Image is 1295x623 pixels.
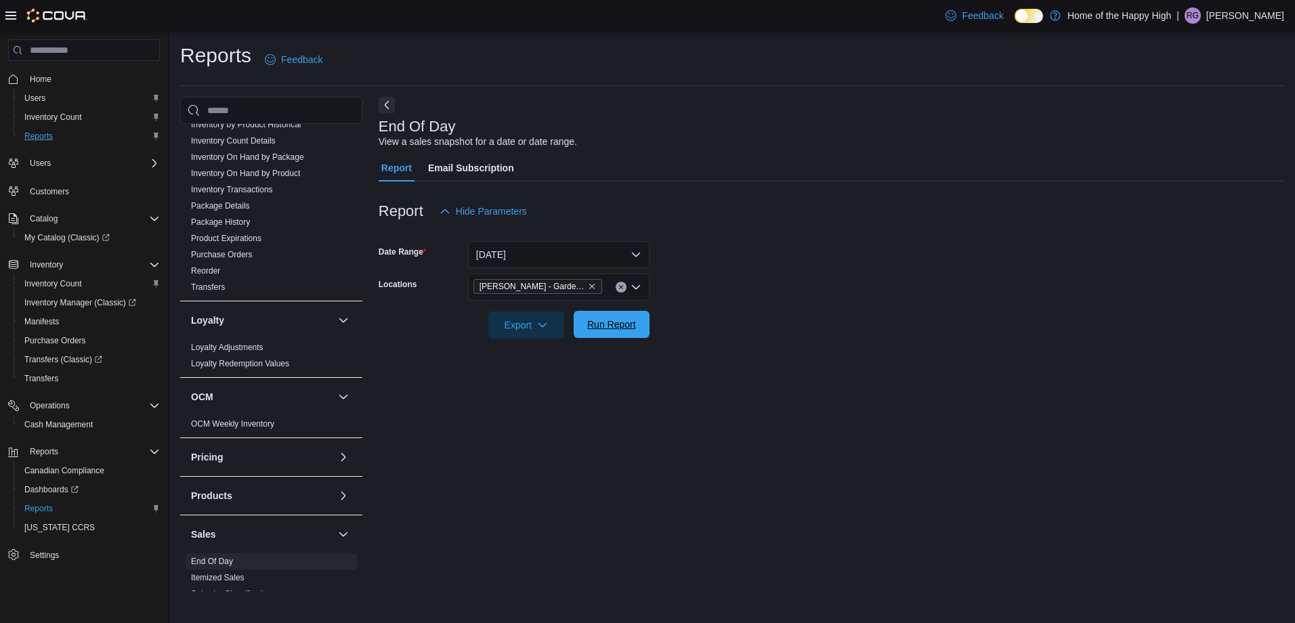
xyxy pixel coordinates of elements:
[191,343,263,352] a: Loyalty Adjustments
[191,233,261,244] span: Product Expirations
[8,64,160,600] nav: Complex example
[24,419,93,430] span: Cash Management
[30,259,63,270] span: Inventory
[19,519,100,536] a: [US_STATE] CCRS
[24,297,136,308] span: Inventory Manager (Classic)
[14,518,165,537] button: [US_STATE] CCRS
[19,370,160,387] span: Transfers
[191,234,261,243] a: Product Expirations
[19,276,87,292] a: Inventory Count
[19,295,142,311] a: Inventory Manager (Classic)
[488,311,564,339] button: Export
[19,481,84,498] a: Dashboards
[191,556,233,567] span: End Of Day
[191,119,301,130] span: Inventory by Product Historical
[14,108,165,127] button: Inventory Count
[24,522,95,533] span: [US_STATE] CCRS
[30,158,51,169] span: Users
[24,155,160,171] span: Users
[19,128,160,144] span: Reports
[19,109,87,125] a: Inventory Count
[27,9,87,22] img: Cova
[191,201,250,211] a: Package Details
[24,546,160,563] span: Settings
[191,450,333,464] button: Pricing
[24,93,45,104] span: Users
[19,295,160,311] span: Inventory Manager (Classic)
[940,2,1009,29] a: Feedback
[14,127,165,146] button: Reports
[30,74,51,85] span: Home
[14,350,165,369] a: Transfers (Classic)
[24,316,59,327] span: Manifests
[19,230,160,246] span: My Catalog (Classic)
[191,266,220,276] a: Reorder
[434,198,532,225] button: Hide Parameters
[191,184,273,195] span: Inventory Transactions
[19,128,58,144] a: Reports
[379,246,427,257] label: Date Range
[191,589,272,599] a: Sales by Classification
[24,71,57,87] a: Home
[335,389,352,405] button: OCM
[191,588,272,599] span: Sales by Classification
[14,415,165,434] button: Cash Management
[24,444,64,460] button: Reports
[588,282,596,291] button: Remove Brandon - Meadows - Garden Variety from selection in this group
[24,257,160,273] span: Inventory
[19,276,160,292] span: Inventory Count
[14,228,165,247] a: My Catalog (Classic)
[191,152,304,162] a: Inventory On Hand by Package
[335,449,352,465] button: Pricing
[1067,7,1171,24] p: Home of the Happy High
[30,446,58,457] span: Reports
[191,168,300,179] span: Inventory On Hand by Product
[587,318,636,331] span: Run Report
[19,109,160,125] span: Inventory Count
[19,481,160,498] span: Dashboards
[180,339,362,377] div: Loyalty
[19,90,160,106] span: Users
[24,373,58,384] span: Transfers
[191,249,253,260] span: Purchase Orders
[1015,9,1043,23] input: Dark Mode
[19,416,98,433] a: Cash Management
[962,9,1003,22] span: Feedback
[191,152,304,163] span: Inventory On Hand by Package
[30,213,58,224] span: Catalog
[381,154,412,181] span: Report
[191,169,300,178] a: Inventory On Hand by Product
[24,398,160,414] span: Operations
[1206,7,1284,24] p: [PERSON_NAME]
[616,282,627,293] button: Clear input
[191,528,333,541] button: Sales
[3,181,165,200] button: Customers
[379,279,417,290] label: Locations
[24,278,82,289] span: Inventory Count
[191,314,333,327] button: Loyalty
[335,312,352,328] button: Loyalty
[191,572,245,583] span: Itemized Sales
[24,155,56,171] button: Users
[3,154,165,173] button: Users
[14,461,165,480] button: Canadian Compliance
[191,358,289,369] span: Loyalty Redemption Values
[24,182,160,199] span: Customers
[19,500,160,517] span: Reports
[473,279,602,294] span: Brandon - Meadows - Garden Variety
[191,217,250,228] span: Package History
[14,89,165,108] button: Users
[631,282,641,293] button: Open list of options
[379,135,577,149] div: View a sales snapshot for a date or date range.
[24,131,53,142] span: Reports
[191,250,253,259] a: Purchase Orders
[191,282,225,292] a: Transfers
[191,573,245,582] a: Itemized Sales
[428,154,514,181] span: Email Subscription
[3,255,165,274] button: Inventory
[335,488,352,504] button: Products
[496,311,556,339] span: Export
[379,203,423,219] h3: Report
[191,489,232,502] h3: Products
[24,484,79,495] span: Dashboards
